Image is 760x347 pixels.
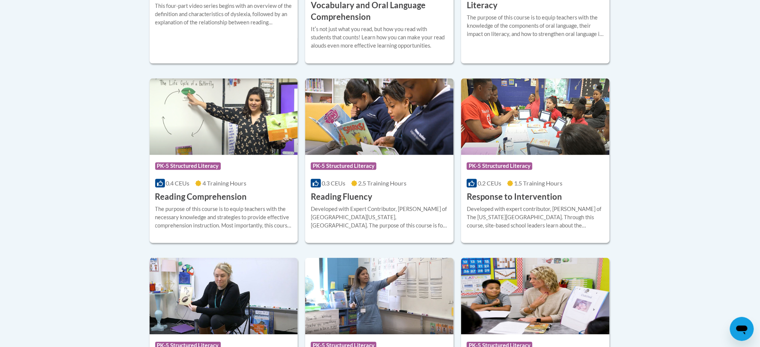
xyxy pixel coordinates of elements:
[311,162,376,170] span: PK-5 Structured Literacy
[467,205,604,230] div: Developed with expert contributor, [PERSON_NAME] of The [US_STATE][GEOGRAPHIC_DATA]. Through this...
[461,78,610,243] a: Course LogoPK-5 Structured Literacy0.2 CEUs1.5 Training Hours Response to InterventionDeveloped w...
[514,179,563,187] span: 1.5 Training Hours
[311,205,448,230] div: Developed with Expert Contributor, [PERSON_NAME] of [GEOGRAPHIC_DATA][US_STATE], [GEOGRAPHIC_DATA...
[155,2,292,27] div: This four-part video series begins with an overview of the definition and characteristics of dysl...
[311,25,448,50] div: Itʹs not just what you read, but how you read with students that counts! Learn how you can make y...
[305,78,454,243] a: Course LogoPK-5 Structured Literacy0.3 CEUs2.5 Training Hours Reading FluencyDeveloped with Exper...
[150,258,298,334] img: Course Logo
[150,78,298,243] a: Course LogoPK-5 Structured Literacy0.4 CEUs4 Training Hours Reading ComprehensionThe purpose of t...
[478,179,502,187] span: 0.2 CEUs
[155,205,292,230] div: The purpose of this course is to equip teachers with the necessary knowledge and strategies to pr...
[358,179,407,187] span: 2.5 Training Hours
[166,179,190,187] span: 0.4 CEUs
[467,13,604,38] div: The purpose of this course is to equip teachers with the knowledge of the components of oral lang...
[305,258,454,334] img: Course Logo
[202,179,246,187] span: 4 Training Hours
[150,78,298,155] img: Course Logo
[305,78,454,155] img: Course Logo
[155,191,247,203] h3: Reading Comprehension
[311,191,372,203] h3: Reading Fluency
[467,191,562,203] h3: Response to Intervention
[461,258,610,334] img: Course Logo
[461,78,610,155] img: Course Logo
[730,317,754,341] iframe: Button to launch messaging window
[155,162,221,170] span: PK-5 Structured Literacy
[467,162,532,170] span: PK-5 Structured Literacy
[322,179,346,187] span: 0.3 CEUs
